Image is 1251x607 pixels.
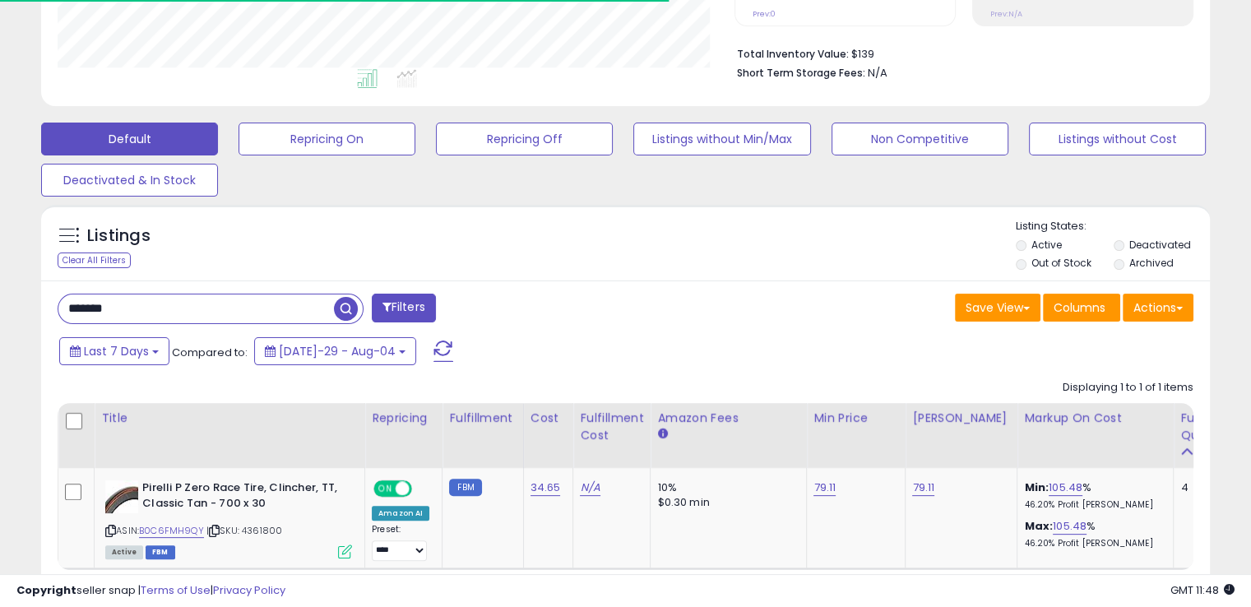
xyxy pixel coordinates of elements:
span: 2025-08-12 11:48 GMT [1170,582,1235,598]
div: Displaying 1 to 1 of 1 items [1063,380,1193,396]
button: Default [41,123,218,155]
th: The percentage added to the cost of goods (COGS) that forms the calculator for Min & Max prices. [1017,403,1174,468]
span: N/A [868,65,887,81]
div: Cost [531,410,567,427]
span: FBM [146,545,175,559]
h5: Listings [87,225,151,248]
b: Min: [1024,480,1049,495]
div: 4 [1180,480,1231,495]
img: 41UjxyNwcXL._SL40_.jpg [105,480,138,513]
label: Active [1031,238,1062,252]
small: FBM [449,479,481,496]
span: Columns [1054,299,1105,316]
small: Prev: N/A [990,9,1022,19]
div: Markup on Cost [1024,410,1166,427]
label: Archived [1128,256,1173,270]
b: Pirelli P Zero Race Tire, Clincher, TT, Classic Tan - 700 x 30 [142,480,342,515]
span: [DATE]-29 - Aug-04 [279,343,396,359]
button: Columns [1043,294,1120,322]
a: 34.65 [531,480,561,496]
span: | SKU: 4361800 [206,524,282,537]
div: Fulfillable Quantity [1180,410,1237,444]
div: Fulfillment [449,410,516,427]
div: Amazon Fees [657,410,799,427]
div: Repricing [372,410,435,427]
strong: Copyright [16,582,76,598]
button: Last 7 Days [59,337,169,365]
p: 46.20% Profit [PERSON_NAME] [1024,538,1161,549]
p: Listing States: [1016,219,1210,234]
button: Deactivated & In Stock [41,164,218,197]
button: Repricing Off [436,123,613,155]
a: 79.11 [813,480,836,496]
small: Prev: 0 [753,9,776,19]
button: Listings without Min/Max [633,123,810,155]
a: Terms of Use [141,582,211,598]
b: Max: [1024,518,1053,534]
button: Filters [372,294,436,322]
a: 79.11 [912,480,934,496]
span: All listings currently available for purchase on Amazon [105,545,143,559]
div: Fulfillment Cost [580,410,643,444]
b: Short Term Storage Fees: [737,66,865,80]
button: Listings without Cost [1029,123,1206,155]
a: 105.48 [1049,480,1082,496]
div: $0.30 min [657,495,794,510]
div: 10% [657,480,794,495]
div: Min Price [813,410,898,427]
span: ON [375,482,396,496]
button: Actions [1123,294,1193,322]
div: [PERSON_NAME] [912,410,1010,427]
div: Clear All Filters [58,253,131,268]
a: N/A [580,480,600,496]
small: Amazon Fees. [657,427,667,442]
li: $139 [737,43,1181,63]
div: seller snap | | [16,583,285,599]
label: Deactivated [1128,238,1190,252]
span: Compared to: [172,345,248,360]
b: Total Inventory Value: [737,47,849,61]
button: Repricing On [239,123,415,155]
a: 105.48 [1053,518,1087,535]
div: ASIN: [105,480,352,557]
div: Preset: [372,524,429,561]
button: Non Competitive [832,123,1008,155]
label: Out of Stock [1031,256,1091,270]
span: Last 7 Days [84,343,149,359]
button: Save View [955,294,1040,322]
div: % [1024,480,1161,511]
a: B0C6FMH9QY [139,524,204,538]
button: [DATE]-29 - Aug-04 [254,337,416,365]
div: Amazon AI [372,506,429,521]
div: Title [101,410,358,427]
div: % [1024,519,1161,549]
p: 46.20% Profit [PERSON_NAME] [1024,499,1161,511]
span: OFF [410,482,436,496]
a: Privacy Policy [213,582,285,598]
